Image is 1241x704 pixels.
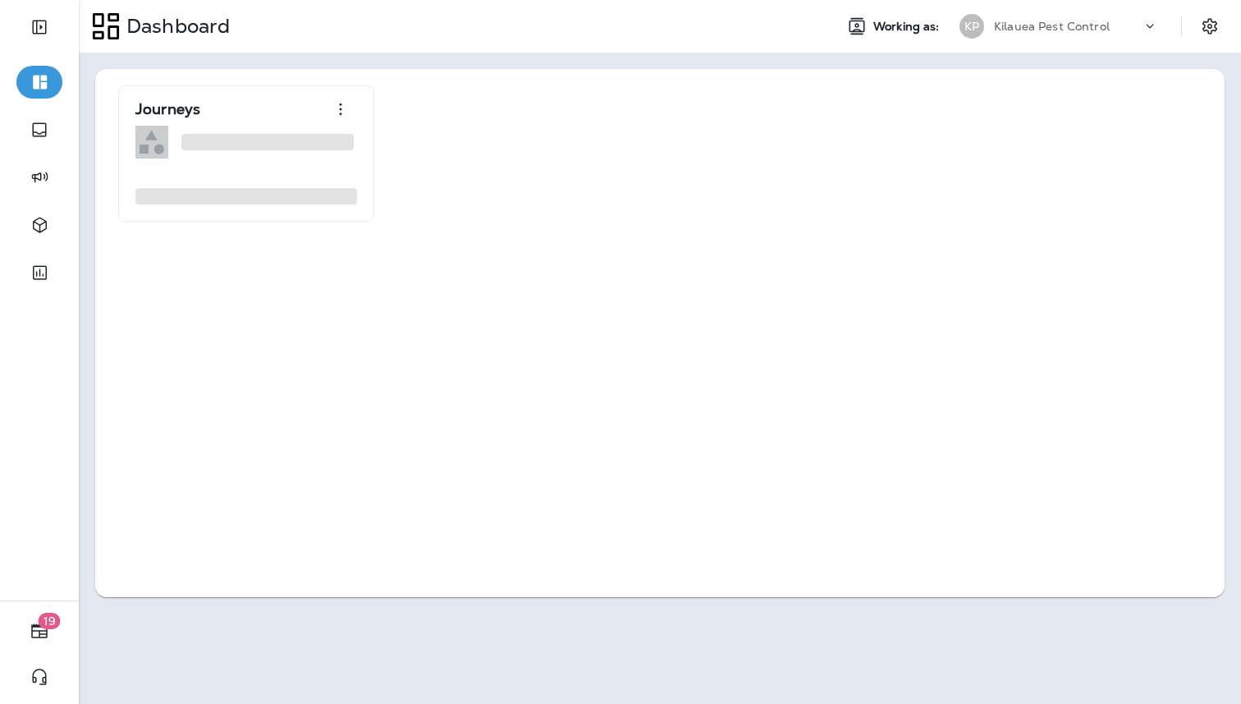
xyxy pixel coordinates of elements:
[873,20,943,34] span: Working as:
[16,614,62,647] button: 19
[135,101,200,117] p: Journeys
[1195,12,1225,41] button: Settings
[959,14,984,39] div: KP
[16,11,62,44] button: Expand Sidebar
[994,20,1110,33] p: Kilauea Pest Control
[39,613,61,629] span: 19
[120,14,230,39] p: Dashboard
